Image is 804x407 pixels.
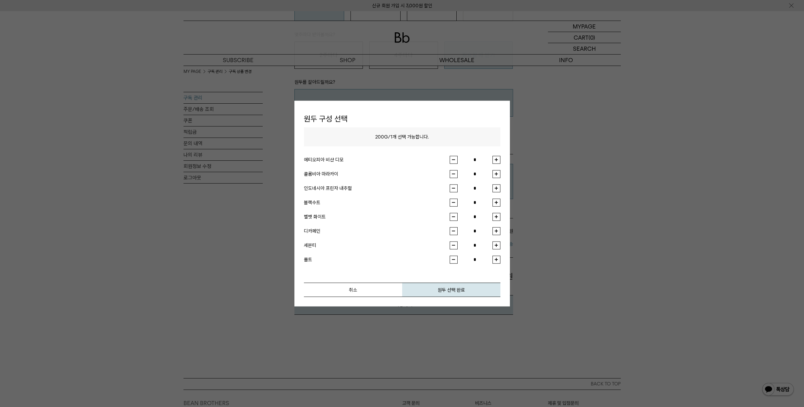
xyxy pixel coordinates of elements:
span: 1 [390,134,392,139]
div: 인도네시아 프린자 내추럴 [304,184,450,192]
h1: 원두 구성 선택 [304,110,500,127]
div: 블랙수트 [304,199,450,206]
div: 세븐티 [304,242,450,249]
div: 콜롬비아 마라카이 [304,170,450,178]
div: 에티오피아 비샨 디모 [304,156,450,164]
div: 몰트 [304,256,450,263]
div: 디카페인 [304,227,450,235]
div: 벨벳 화이트 [304,213,450,221]
button: 원두 선택 완료 [402,282,500,297]
span: 200G [375,134,388,139]
button: 취소 [304,282,402,297]
p: / 개 선택 가능합니다. [304,127,500,146]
